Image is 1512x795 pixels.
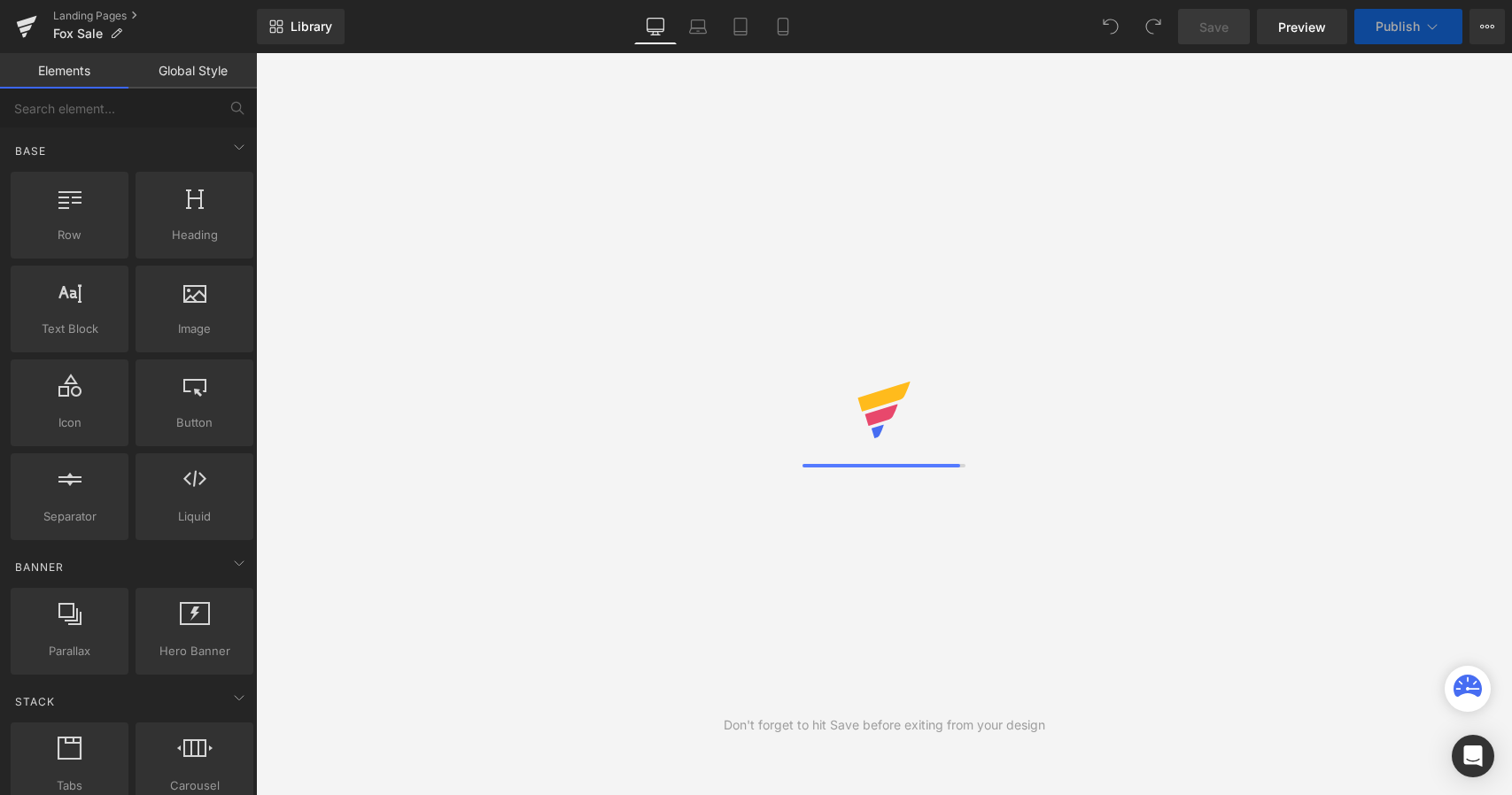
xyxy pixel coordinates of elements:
span: Row [16,226,123,244]
span: Separator [16,507,123,526]
a: Global Style [128,53,257,89]
span: Library [291,19,332,35]
span: Banner [13,559,66,575]
span: Publish [1376,19,1420,34]
div: Don't forget to hit Save before exiting from your design [724,715,1045,735]
button: More [1469,9,1505,44]
a: New Library [257,9,345,44]
span: Icon [16,413,123,432]
span: Button [141,413,248,432]
span: Stack [13,693,57,710]
span: Tabs [16,776,123,795]
span: Heading [141,226,248,244]
span: Parallax [16,642,123,660]
span: Preview [1278,18,1326,36]
a: Desktop [634,9,677,44]
button: Undo [1093,9,1128,44]
a: Landing Pages [53,9,257,23]
div: Open Intercom Messenger [1452,735,1494,777]
a: Laptop [677,9,719,44]
span: Hero Banner [141,642,248,660]
a: Preview [1257,9,1347,44]
span: Carousel [141,776,248,795]
span: Text Block [16,320,123,338]
span: Liquid [141,507,248,526]
button: Publish [1354,9,1462,44]
a: Mobile [762,9,804,44]
span: Image [141,320,248,338]
span: Save [1199,18,1229,36]
span: Fox Sale [53,27,103,41]
button: Redo [1136,9,1171,44]
a: Tablet [719,9,762,44]
span: Base [13,143,48,159]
